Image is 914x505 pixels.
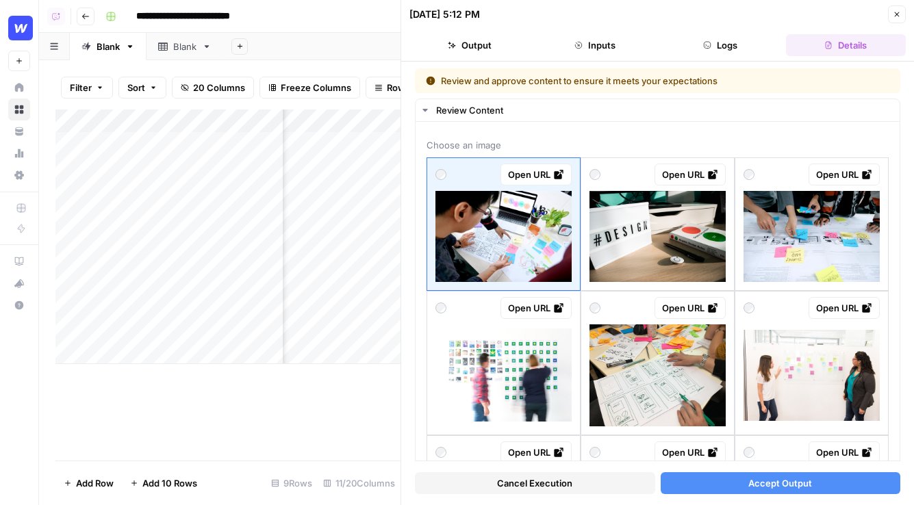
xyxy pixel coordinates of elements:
[127,81,145,94] span: Sort
[122,472,205,494] button: Add 10 Rows
[748,476,812,490] span: Accept Output
[435,328,572,422] img: photo-1613759612065-d5971d32ca49
[500,164,572,185] a: Open URL
[8,272,30,294] button: What's new?
[435,191,572,282] img: photo-1587355760421-b9de3226a046
[318,472,401,494] div: 11/20 Columns
[655,441,726,463] a: Open URL
[266,472,318,494] div: 9 Rows
[8,120,30,142] a: Your Data
[172,77,254,99] button: 20 Columns
[500,297,572,319] a: Open URL
[497,476,572,490] span: Cancel Execution
[508,445,564,459] div: Open URL
[8,11,30,45] button: Workspace: Webflow
[744,191,880,282] img: photo-1586936893354-362ad6ae47ba
[661,472,901,494] button: Accept Output
[662,168,718,181] div: Open URL
[118,77,166,99] button: Sort
[508,168,564,181] div: Open URL
[409,34,529,56] button: Output
[147,33,223,60] a: Blank
[426,74,804,88] div: Review and approve content to ensure it meets your expectations
[655,297,726,319] a: Open URL
[8,16,33,40] img: Webflow Logo
[70,33,147,60] a: Blank
[366,77,445,99] button: Row Height
[436,103,891,117] div: Review Content
[55,472,122,494] button: Add Row
[142,476,197,490] span: Add 10 Rows
[281,81,351,94] span: Freeze Columns
[173,40,196,53] div: Blank
[809,164,880,185] a: Open URL
[259,77,360,99] button: Freeze Columns
[661,34,780,56] button: Logs
[816,445,872,459] div: Open URL
[508,301,564,315] div: Open URL
[662,445,718,459] div: Open URL
[809,441,880,463] a: Open URL
[535,34,655,56] button: Inputs
[589,191,726,282] img: photo-1676285436418-e6bc92a45fdb
[655,164,726,185] a: Open URL
[97,40,120,53] div: Blank
[744,330,880,421] img: photo-1573496004846-eb89fae542b1
[415,472,655,494] button: Cancel Execution
[8,142,30,164] a: Usage
[427,138,889,152] span: Choose an image
[662,301,718,315] div: Open URL
[816,301,872,315] div: Open URL
[193,81,245,94] span: 20 Columns
[589,324,726,426] img: photo-1576595580361-90a855b84b20
[8,77,30,99] a: Home
[786,34,906,56] button: Details
[500,441,572,463] a: Open URL
[8,250,30,272] a: AirOps Academy
[8,164,30,186] a: Settings
[416,99,900,121] button: Review Content
[8,294,30,316] button: Help + Support
[76,476,114,490] span: Add Row
[387,81,436,94] span: Row Height
[809,297,880,319] a: Open URL
[70,81,92,94] span: Filter
[9,273,29,294] div: What's new?
[61,77,113,99] button: Filter
[409,8,480,21] div: [DATE] 5:12 PM
[816,168,872,181] div: Open URL
[8,99,30,120] a: Browse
